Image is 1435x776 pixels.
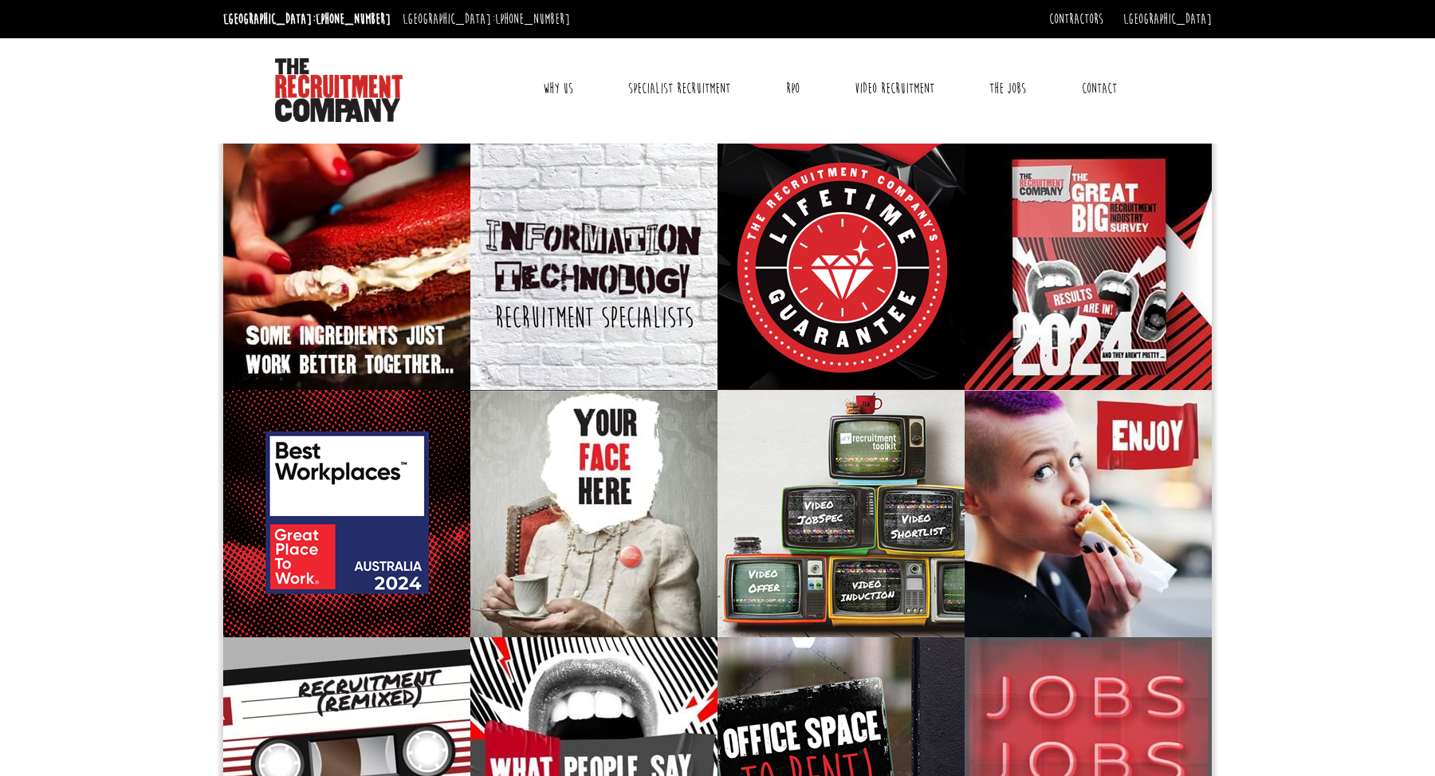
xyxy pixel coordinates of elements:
a: Contact [1070,69,1129,108]
a: Specialist Recruitment [616,69,742,108]
img: The Recruitment Company [275,58,403,122]
a: [PHONE_NUMBER] [495,10,570,28]
a: Contractors [1049,10,1103,28]
a: RPO [774,69,812,108]
a: Video Recruitment [843,69,946,108]
li: [GEOGRAPHIC_DATA]: [399,6,574,32]
a: The Jobs [977,69,1038,108]
li: [GEOGRAPHIC_DATA]: [219,6,395,32]
a: [GEOGRAPHIC_DATA] [1123,10,1212,28]
a: [PHONE_NUMBER] [316,10,391,28]
a: Why Us [531,69,585,108]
